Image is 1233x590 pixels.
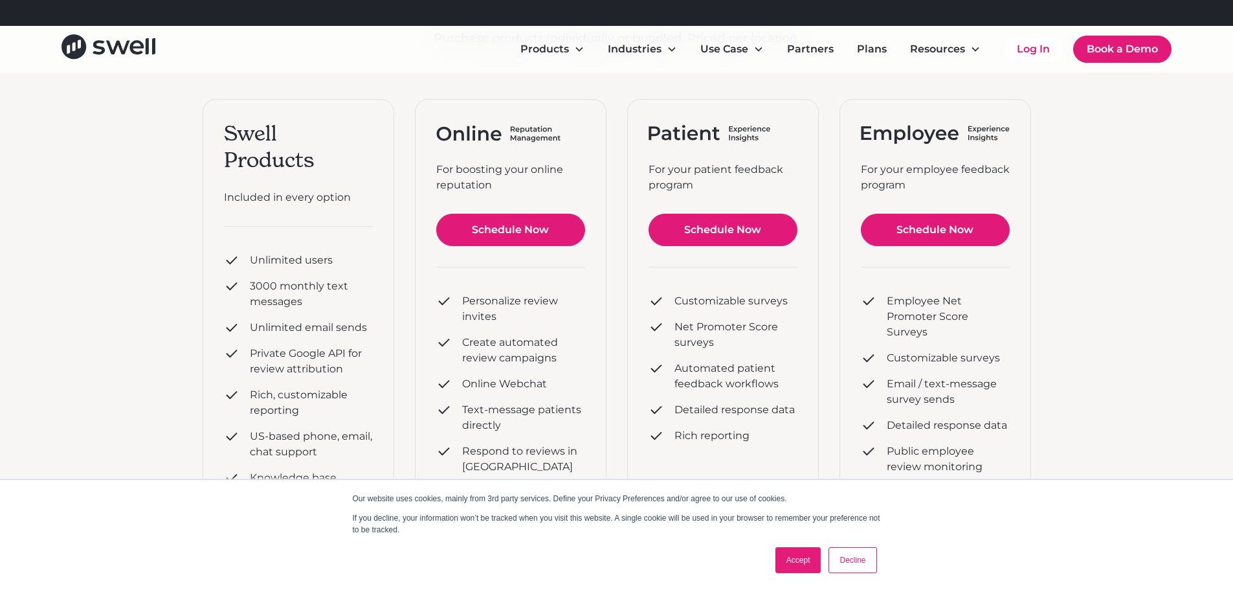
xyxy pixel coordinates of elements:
div: Customizable surveys [674,293,788,309]
div: Resources [910,41,965,57]
div: Knowledge base [250,470,337,486]
a: home [61,34,155,63]
div: For your employee feedback program [861,162,1010,193]
div: For your patient feedback program [649,162,797,193]
div: Email / text-message survey sends [887,376,1010,407]
a: Log In [1004,36,1063,62]
div: Create automated review campaigns [462,335,585,366]
div: Public employee review monitoring [887,444,1010,475]
a: Plans [847,36,897,62]
a: Accept [775,547,821,573]
div: Net Promoter Score surveys [674,319,797,350]
div: Personalize review invites [462,293,585,324]
p: Our website uses cookies, mainly from 3rd party services. Define your Privacy Preferences and/or ... [353,493,881,505]
a: Schedule Now [436,214,585,246]
div: Use Case [700,41,748,57]
div: Products [510,36,595,62]
div: Detailed response data [674,402,795,418]
div: Detailed response data [887,418,1007,433]
a: Schedule Now [861,214,1010,246]
div: Text-message patients directly [462,402,585,433]
div: Private Google API for review attribution [250,346,373,377]
div: Swell Products [224,120,373,174]
a: Partners [777,36,844,62]
div: Automated patient feedback workflows [674,361,797,392]
div: Use Case [690,36,774,62]
p: If you decline, your information won’t be tracked when you visit this website. A single cookie wi... [353,512,881,536]
div: Industries [608,41,661,57]
div: Respond to reviews in [GEOGRAPHIC_DATA] [462,444,585,475]
div: Industries [597,36,687,62]
div: For boosting your online reputation [436,162,585,193]
div: Rich reporting [674,428,750,444]
div: 3000 monthly text messages [250,278,373,310]
a: Book a Demo [1073,36,1172,63]
div: Unlimited users [250,253,333,268]
div: Unlimited email sends [250,320,367,335]
div: Included in every option [224,190,373,205]
div: Customizable surveys [887,350,1000,366]
a: Decline [828,547,876,573]
a: Schedule Now [649,214,797,246]
div: US-based phone, email, chat support [250,429,373,460]
div: Products [520,41,569,57]
div: Employee Net Promoter Score Surveys [887,293,1010,340]
div: Resources [900,36,991,62]
div: Rich, customizable reporting [250,387,373,418]
div: Online Webchat [462,376,547,392]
